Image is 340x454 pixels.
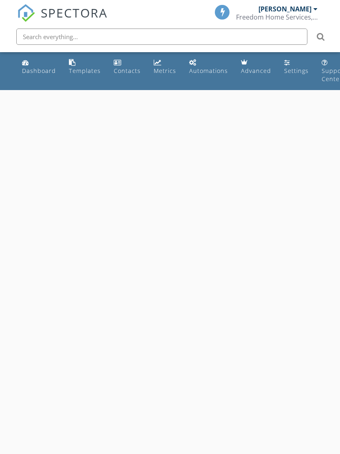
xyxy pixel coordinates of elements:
img: The Best Home Inspection Software - Spectora [17,4,35,22]
a: SPECTORA [17,11,108,28]
a: Automations (Basic) [186,55,231,79]
a: Templates [66,55,104,79]
a: Metrics [150,55,179,79]
span: SPECTORA [41,4,108,21]
a: Advanced [238,55,274,79]
a: Settings [281,55,312,79]
div: Dashboard [22,67,56,75]
div: Contacts [114,67,141,75]
div: Templates [69,67,101,75]
a: Contacts [110,55,144,79]
input: Search everything... [16,29,307,45]
div: Automations [189,67,228,75]
a: Dashboard [19,55,59,79]
div: Freedom Home Services, LLC [236,13,318,21]
div: Advanced [241,67,271,75]
div: Metrics [154,67,176,75]
div: [PERSON_NAME] [258,5,311,13]
div: Settings [284,67,309,75]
